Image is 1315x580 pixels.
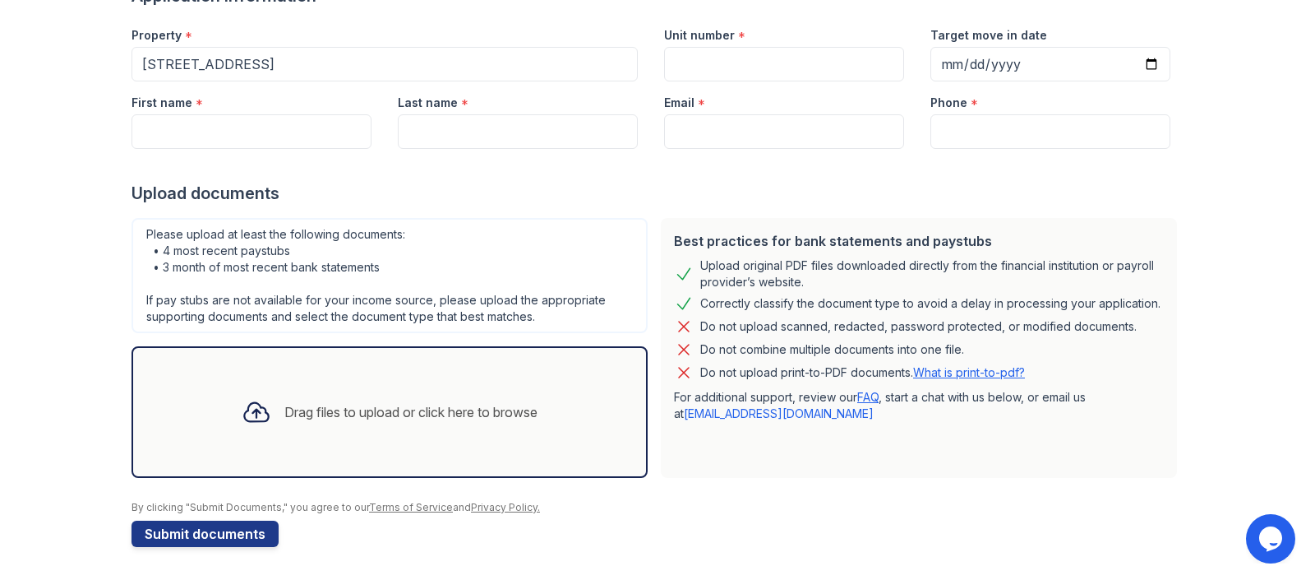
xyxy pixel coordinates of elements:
[674,389,1164,422] p: For additional support, review our , start a chat with us below, or email us at
[700,364,1025,381] p: Do not upload print-to-PDF documents.
[674,231,1164,251] div: Best practices for bank statements and paystubs
[664,95,694,111] label: Email
[131,27,182,44] label: Property
[398,95,458,111] label: Last name
[684,406,874,420] a: [EMAIL_ADDRESS][DOMAIN_NAME]
[471,501,540,513] a: Privacy Policy.
[1246,514,1299,564] iframe: chat widget
[664,27,735,44] label: Unit number
[131,218,648,333] div: Please upload at least the following documents: • 4 most recent paystubs • 3 month of most recent...
[131,521,279,547] button: Submit documents
[857,390,879,404] a: FAQ
[131,95,192,111] label: First name
[700,340,964,360] div: Do not combine multiple documents into one file.
[369,501,453,513] a: Terms of Service
[700,317,1137,336] div: Do not upload scanned, redacted, password protected, or modified documents.
[913,365,1025,379] a: What is print-to-pdf?
[131,501,1183,514] div: By clicking "Submit Documents," you agree to our and
[700,258,1164,290] div: Upload original PDF files downloaded directly from the financial institution or payroll provider’...
[131,182,1183,205] div: Upload documents
[284,402,538,422] div: Drag files to upload or click here to browse
[930,95,967,111] label: Phone
[930,27,1047,44] label: Target move in date
[700,294,1160,313] div: Correctly classify the document type to avoid a delay in processing your application.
